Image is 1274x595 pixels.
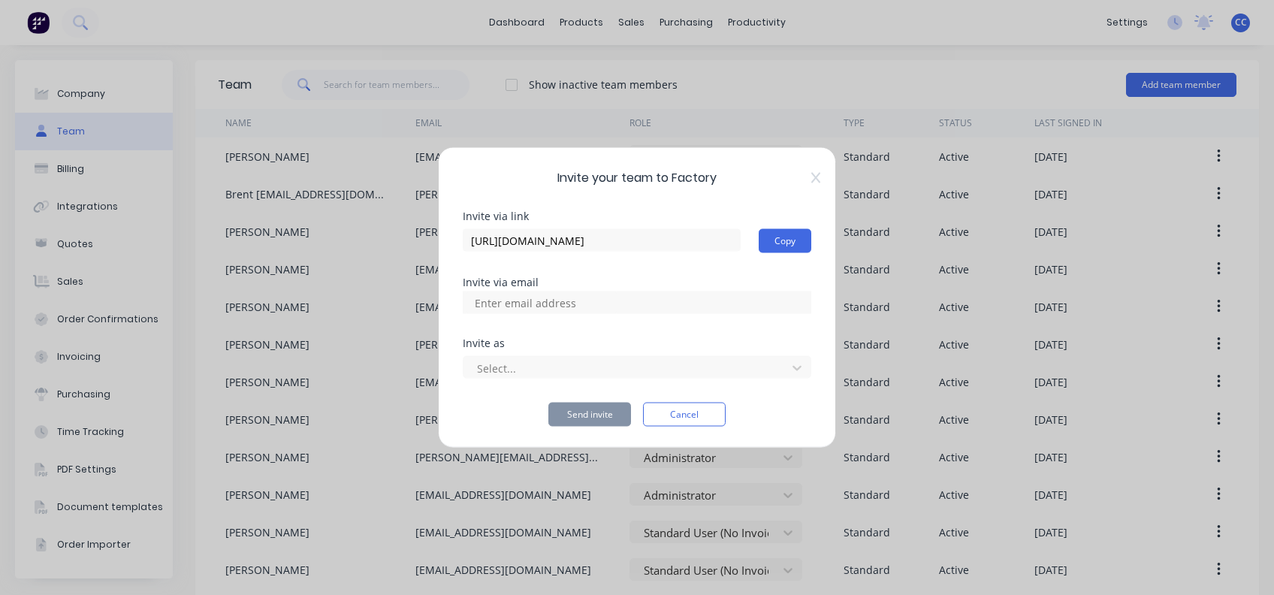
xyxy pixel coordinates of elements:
[466,291,617,314] input: Enter email address
[463,338,811,349] div: Invite as
[463,169,811,187] span: Invite your team to Factory
[759,229,811,253] button: Copy
[643,403,726,427] button: Cancel
[463,277,811,288] div: Invite via email
[548,403,631,427] button: Send invite
[463,211,811,222] div: Invite via link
